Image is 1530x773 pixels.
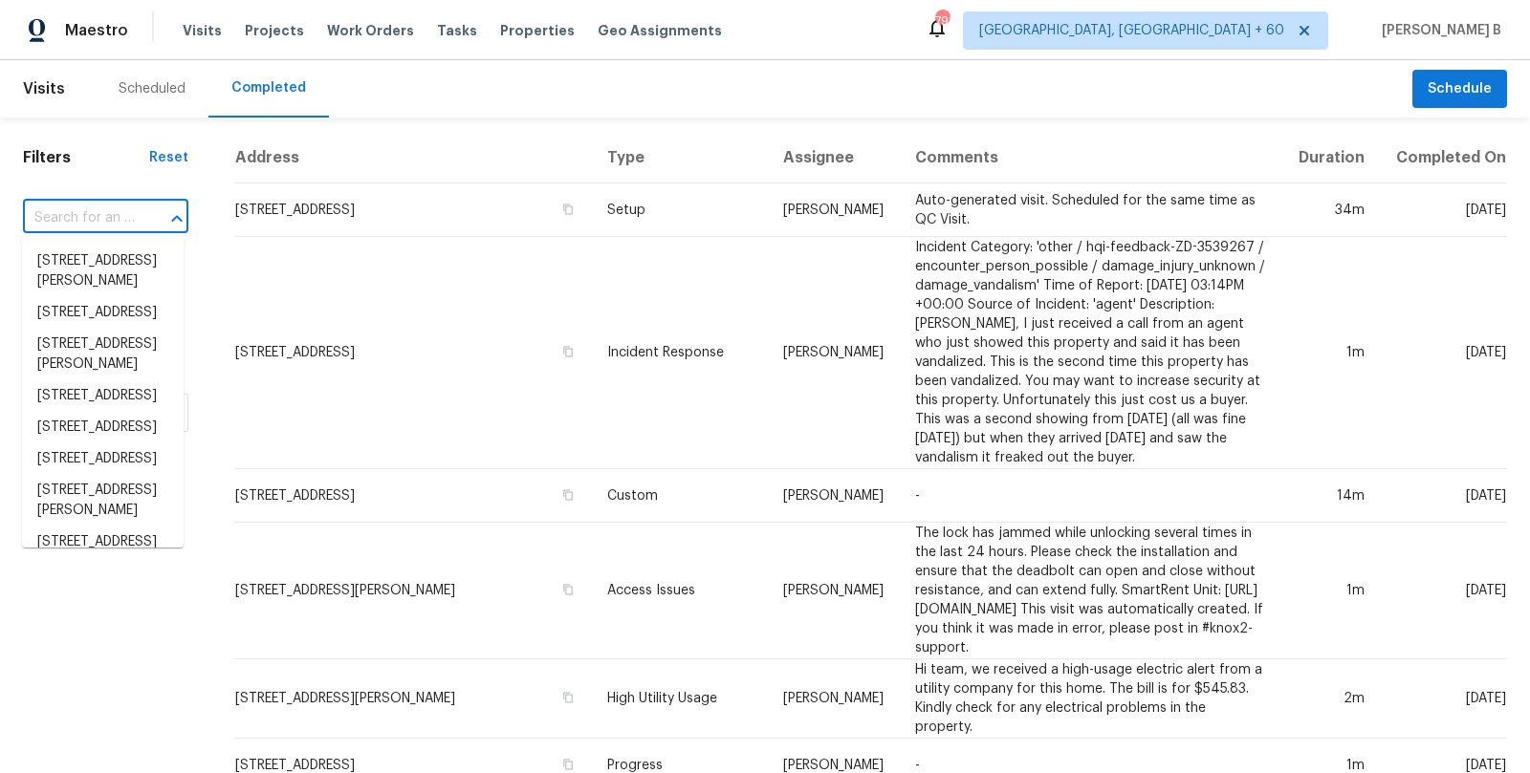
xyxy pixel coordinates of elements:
td: [STREET_ADDRESS][PERSON_NAME] [234,523,592,659]
td: [PERSON_NAME] [768,237,900,469]
td: [STREET_ADDRESS] [234,237,592,469]
td: [STREET_ADDRESS] [234,183,592,237]
span: [GEOGRAPHIC_DATA], [GEOGRAPHIC_DATA] + 60 [979,21,1284,40]
th: Assignee [768,133,900,183]
td: Incident Category: 'other / hqi-feedback-ZD-3539267 / encounter_person_possible / damage_injury_u... [900,237,1281,469]
li: [STREET_ADDRESS] [22,412,184,443]
td: [PERSON_NAME] [768,523,900,659]
h1: Filters [23,148,149,167]
td: Access Issues [592,523,768,659]
span: Projects [245,21,304,40]
li: [STREET_ADDRESS] [22,380,184,412]
li: [STREET_ADDRESS] [22,443,184,475]
span: Properties [500,21,575,40]
button: Copy Address [559,756,577,773]
div: 792 [935,11,949,31]
button: Copy Address [559,201,577,218]
span: [PERSON_NAME] B [1374,21,1501,40]
td: [PERSON_NAME] [768,469,900,523]
th: Comments [900,133,1281,183]
li: [STREET_ADDRESS][PERSON_NAME] [22,475,184,526]
div: Scheduled [119,79,186,98]
td: 1m [1282,523,1380,659]
span: Schedule [1428,77,1492,101]
td: Hi team, we received a high-usage electric alert from a utility company for this home. The bill i... [900,659,1281,739]
button: Schedule [1412,70,1507,109]
td: - [900,469,1281,523]
td: [PERSON_NAME] [768,183,900,237]
th: Address [234,133,592,183]
span: Tasks [437,24,477,37]
span: Visits [23,68,65,110]
div: Reset [149,148,188,167]
td: Custom [592,469,768,523]
td: The lock has jammed while unlocking several times in the last 24 hours. Please check the installa... [900,523,1281,659]
span: Work Orders [327,21,414,40]
li: [STREET_ADDRESS] [22,297,184,329]
li: [STREET_ADDRESS][PERSON_NAME] [22,246,184,297]
td: [PERSON_NAME] [768,659,900,739]
button: Copy Address [559,689,577,706]
li: [STREET_ADDRESS][PERSON_NAME] [22,329,184,380]
th: Completed On [1380,133,1507,183]
td: 1m [1282,237,1380,469]
td: 2m [1282,659,1380,739]
td: High Utility Usage [592,659,768,739]
th: Duration [1282,133,1380,183]
button: Close [164,205,190,232]
td: 34m [1282,183,1380,237]
td: Auto-generated visit. Scheduled for the same time as QC Visit. [900,183,1281,237]
td: Incident Response [592,237,768,469]
td: [DATE] [1380,659,1507,739]
th: Type [592,133,768,183]
li: [STREET_ADDRESS] [22,526,184,558]
button: Copy Address [559,486,577,504]
td: [STREET_ADDRESS][PERSON_NAME] [234,659,592,739]
span: Geo Assignments [598,21,722,40]
span: Maestro [65,21,128,40]
td: [DATE] [1380,237,1507,469]
td: [DATE] [1380,469,1507,523]
td: Setup [592,183,768,237]
td: [DATE] [1380,523,1507,659]
td: [STREET_ADDRESS] [234,469,592,523]
button: Copy Address [559,343,577,360]
button: Copy Address [559,581,577,598]
td: [DATE] [1380,183,1507,237]
input: Search for an address... [23,204,135,233]
span: Visits [183,21,222,40]
td: 14m [1282,469,1380,523]
div: Completed [231,78,306,97]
